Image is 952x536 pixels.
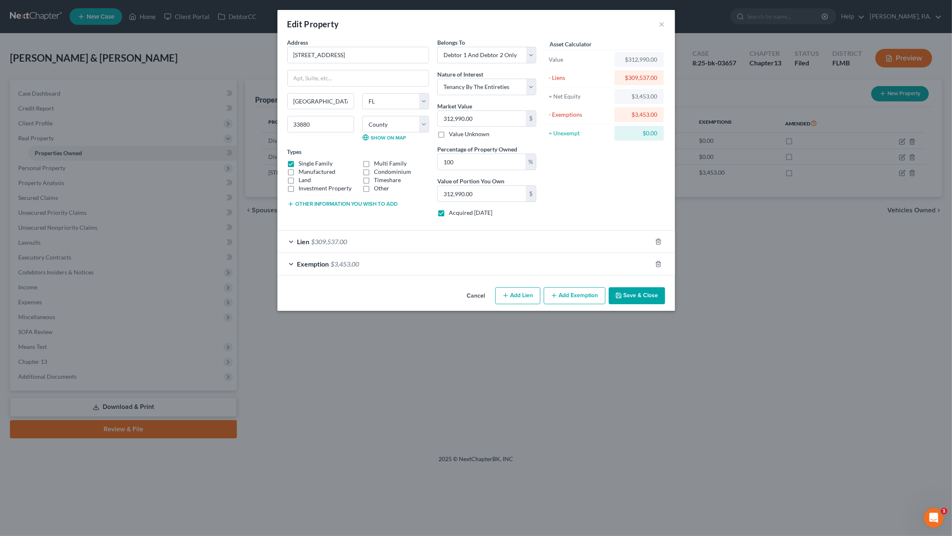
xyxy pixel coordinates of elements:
label: Timeshare [374,176,401,184]
div: $0.00 [621,129,657,137]
div: - Liens [549,74,611,82]
label: Manufactured [299,168,336,176]
span: Exemption [297,260,329,268]
span: Address [287,39,308,46]
iframe: Intercom live chat [924,508,944,528]
button: Other information you wish to add [287,201,398,207]
div: = Unexempt [549,129,611,137]
label: Other [374,184,389,192]
input: Enter city... [288,94,354,109]
button: Add Lien [495,287,540,305]
div: Edit Property [287,18,339,30]
a: Show on Map [362,134,406,141]
label: Investment Property [299,184,352,192]
label: Acquired [DATE] [449,209,492,217]
div: $3,453.00 [621,92,657,101]
div: $3,453.00 [621,111,657,119]
span: Belongs To [437,39,465,46]
div: $309,537.00 [621,74,657,82]
div: $ [526,111,536,127]
input: Apt, Suite, etc... [288,70,429,86]
input: 0.00 [438,111,526,127]
div: = Net Equity [549,92,611,101]
input: 0.00 [438,154,525,170]
span: Lien [297,238,310,245]
input: 0.00 [438,186,526,202]
div: - Exemptions [549,111,611,119]
div: $312,990.00 [621,55,657,64]
label: Asset Calculator [550,40,592,48]
label: Nature of Interest [437,70,483,79]
button: Cancel [460,288,492,305]
label: Condominium [374,168,411,176]
input: Enter address... [288,47,429,63]
button: Save & Close [609,287,665,305]
label: Multi Family [374,159,407,168]
button: × [659,19,665,29]
label: Percentage of Property Owned [437,145,517,154]
span: 1 [941,508,947,514]
div: % [525,154,536,170]
div: $ [526,186,536,202]
label: Single Family [299,159,333,168]
button: Add Exemption [544,287,605,305]
span: $309,537.00 [311,238,347,245]
label: Market Value [437,102,472,111]
label: Land [299,176,311,184]
label: Value Unknown [449,130,489,138]
div: Value [549,55,611,64]
input: Enter zip... [287,116,354,132]
label: Value of Portion You Own [437,177,504,185]
label: Types [287,147,302,156]
span: $3,453.00 [331,260,359,268]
